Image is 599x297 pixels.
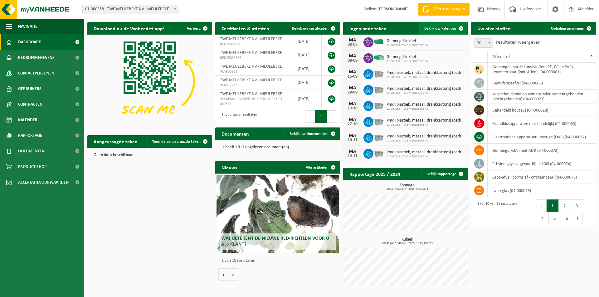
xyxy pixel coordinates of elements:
[87,22,171,34] h2: Download nu de Vanheede+ app!
[346,38,359,43] div: MA
[373,55,384,60] img: HK-XP-30-GN-00
[387,118,465,123] span: Pmd (plastiek, metaal, drankkartons) (bedrijven)
[293,35,322,48] td: [DATE]
[387,86,465,91] span: Pmd (plastiek, metaal, drankkartons) (bedrijven)
[488,76,596,90] td: bedrijfsrestafval (04-000008)
[327,110,337,123] button: Next
[387,139,465,143] span: 01-000358 - TWE MEULEBEKE NV
[346,122,359,127] div: 27-10
[373,148,384,158] img: WB-2500-GAL-GY-01
[571,199,583,212] button: 3
[220,78,282,83] span: TWE MEULEBEKE NV - MEULEBEKE
[83,5,178,14] span: 01-000358 - TWE MEULEBEKE NV - MEULEBEKE
[387,107,465,111] span: 01-000358 - TWE MEULEBEKE NV
[293,48,322,62] td: [DATE]
[346,85,359,90] div: MA
[373,84,384,95] img: WB-2500-GAL-GY-01
[218,110,257,123] div: 1 tot 5 van 5 resultaten
[18,128,42,143] span: Rapportage
[220,55,288,60] span: RED25000685
[537,199,547,212] button: Previous
[147,135,212,148] a: Toon de aangevraagde taken
[346,183,468,191] h3: Tonnage
[287,22,339,35] a: Bekijk uw certificaten
[488,130,596,144] td: elektronische apparatuur - overige (OVE) (04-000067)
[419,22,467,35] a: Bekijk uw kalender
[215,161,243,173] h2: Nieuws
[18,159,46,175] span: Product Shop
[546,22,595,35] a: Ophaling aanvragen
[387,60,428,63] span: 01-000358 - TWE MEULEBEKE NV
[293,62,322,76] td: [DATE]
[488,144,596,157] td: gemengd KGA - niet ADR (04-000073)
[387,91,465,95] span: 01-000358 - TWE MEULEBEKE NV
[221,236,329,247] span: Wat betekent de nieuwe RED-richtlijn voor u als klant?
[537,212,549,224] button: 4
[220,50,282,55] span: TWE MEULEBEKE NV - MEULEBEKE
[346,43,359,47] div: 08-09
[285,127,339,140] a: Bekijk uw documenten
[475,39,493,47] span: 10
[305,110,315,123] button: Previous
[474,199,517,225] div: 1 tot 10 van 51 resultaten
[346,138,359,142] div: 10-11
[217,175,339,253] a: Wat betekent de nieuwe RED-richtlijn voor u als klant?
[220,37,282,41] span: TWE MEULEBEKE NV - MEULEBEKE
[18,65,54,81] span: Contactpersonen
[488,90,596,103] td: asbesthoudende bouwmaterialen cementgebonden (hechtgebonden) (04-000023)
[549,212,561,224] button: 5
[373,68,384,79] img: WB-2500-GAL-GY-01
[292,26,329,31] span: Bekijk uw certificaten
[220,83,288,88] span: VLA612722
[346,106,359,111] div: 13-10
[18,143,45,159] span: Documenten
[573,212,583,224] button: Next
[387,55,428,60] span: Gemengd textiel
[220,97,288,107] span: VLAREMA-ARCHIVE-20130618141141-01-000358
[387,44,428,47] span: 01-000358 - TWE MEULEBEKE NV
[293,89,322,108] td: [DATE]
[471,22,517,34] h2: Uw afvalstoffen
[421,168,467,180] a: Bekijk rapportage
[373,100,384,111] img: WB-2500-GAL-GY-01
[87,135,144,147] h2: Aangevraagde taken
[373,116,384,127] img: WB-2500-GAL-GY-01
[547,199,559,212] button: 1
[18,112,37,128] span: Kalender
[373,132,384,142] img: WB-2500-GAL-GY-01
[559,199,571,212] button: 2
[220,64,282,69] span: TWE MEULEBEKE NV - MEULEBEKE
[182,22,212,35] button: Verberg
[220,42,288,47] span: RED25000730
[346,90,359,95] div: 29-09
[343,168,407,180] h2: Rapportage 2025 / 2024
[346,154,359,158] div: 24-11
[387,70,465,75] span: Pmd (plastiek, metaal, drankkartons) (bedrijven)
[18,34,41,50] span: Dashboard
[222,145,334,150] p: U heeft 1813 ongelezen document(en).
[387,39,428,44] span: Gemengd textiel
[492,54,510,59] span: Afvalstof
[377,7,409,12] strong: [PERSON_NAME]
[18,175,69,190] span: Acceptatievoorwaarden
[346,133,359,138] div: MA
[346,149,359,154] div: MA
[551,26,584,31] span: Ophaling aanvragen
[346,101,359,106] div: MA
[488,117,596,130] td: brandblusapparaten (huishoudelijk) (04-000065)
[387,155,465,159] span: 01-000358 - TWE MEULEBEKE NV
[387,150,465,155] span: Pmd (plastiek, metaal, drankkartons) (bedrijven)
[315,110,327,123] button: 1
[346,54,359,59] div: MA
[82,5,178,14] span: 01-000358 - TWE MEULEBEKE NV - MEULEBEKE
[424,26,456,31] span: Bekijk uw kalender
[222,259,337,263] p: 1 van 10 resultaten
[228,268,238,281] button: Volgende
[18,97,42,112] span: Contracten
[488,184,596,197] td: labo-glas (04-000079)
[346,242,468,245] span: 2024: 1482,540 m3 - 2025: 1038,300 m3
[387,102,465,107] span: Pmd (plastiek, metaal, drankkartons) (bedrijven)
[496,40,540,45] label: resultaten weergeven
[387,75,465,79] span: 01-000358 - TWE MEULEBEKE NV
[387,123,465,127] span: 01-000358 - TWE MEULEBEKE NV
